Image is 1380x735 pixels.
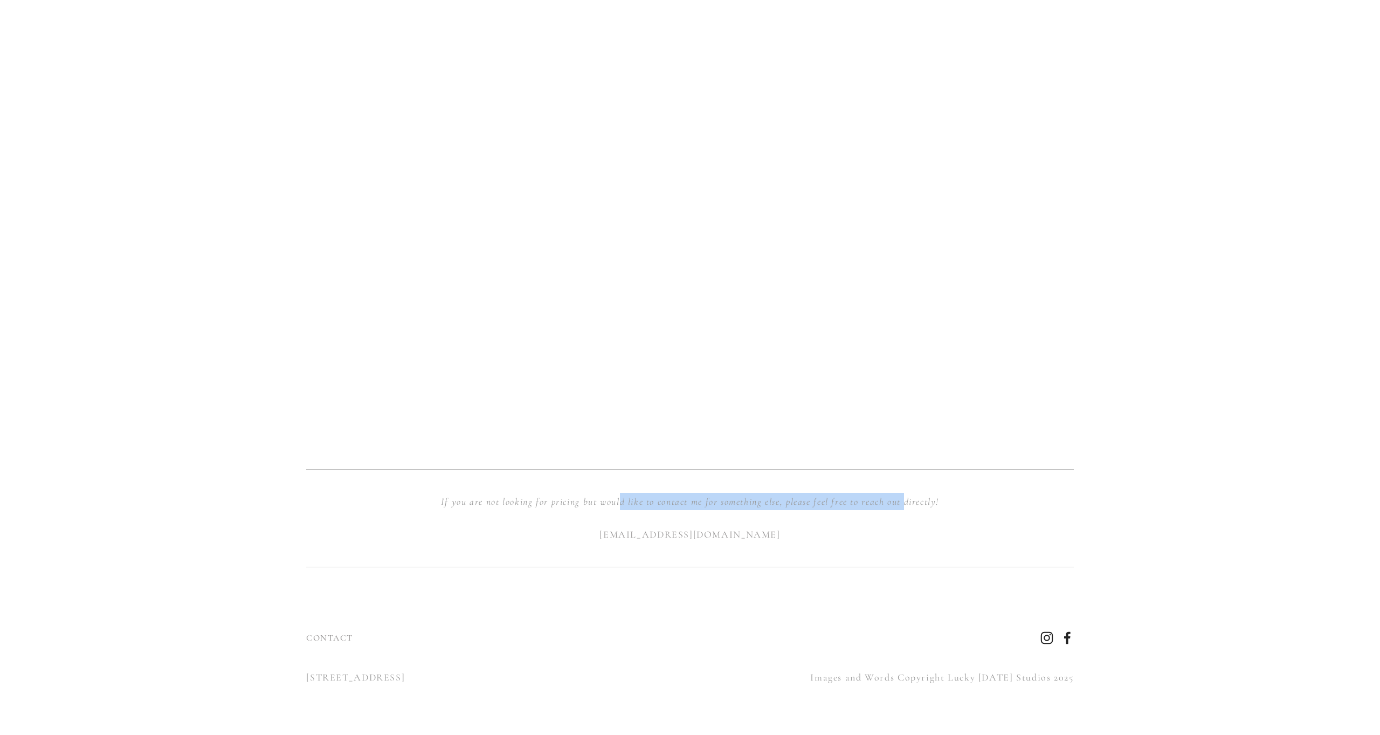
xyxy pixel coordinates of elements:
p: Images and Words Copyright Lucky [DATE] Studios 2025 [699,669,1074,686]
p: [STREET_ADDRESS] [306,669,681,686]
a: Instagram [1040,631,1053,644]
a: CONTACT [306,633,353,643]
a: Facebook [1061,631,1074,644]
em: If you are not looking for pricing but would like to contact me for something else, please feel f... [441,496,939,507]
a: [EMAIL_ADDRESS][DOMAIN_NAME] [599,528,780,540]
